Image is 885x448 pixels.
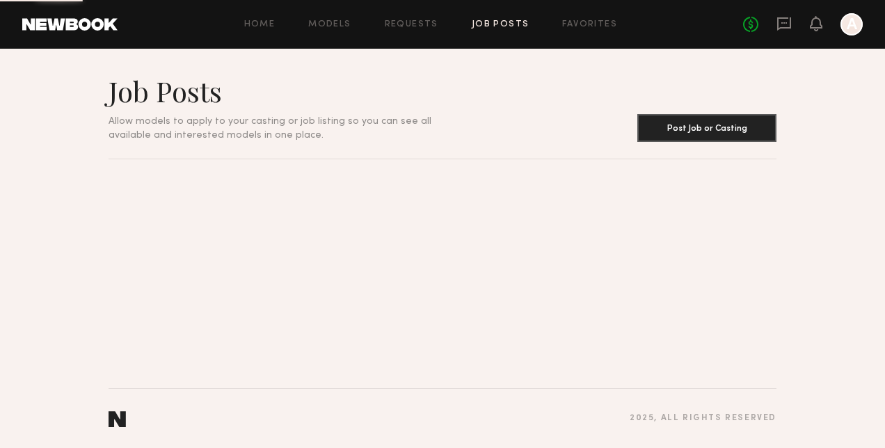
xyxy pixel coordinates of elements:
[109,117,431,140] span: Allow models to apply to your casting or job listing so you can see all available and interested ...
[109,74,465,109] h1: Job Posts
[840,13,863,35] a: A
[630,414,776,423] div: 2025 , all rights reserved
[562,20,617,29] a: Favorites
[308,20,351,29] a: Models
[637,114,776,142] button: Post Job or Casting
[472,20,529,29] a: Job Posts
[385,20,438,29] a: Requests
[244,20,276,29] a: Home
